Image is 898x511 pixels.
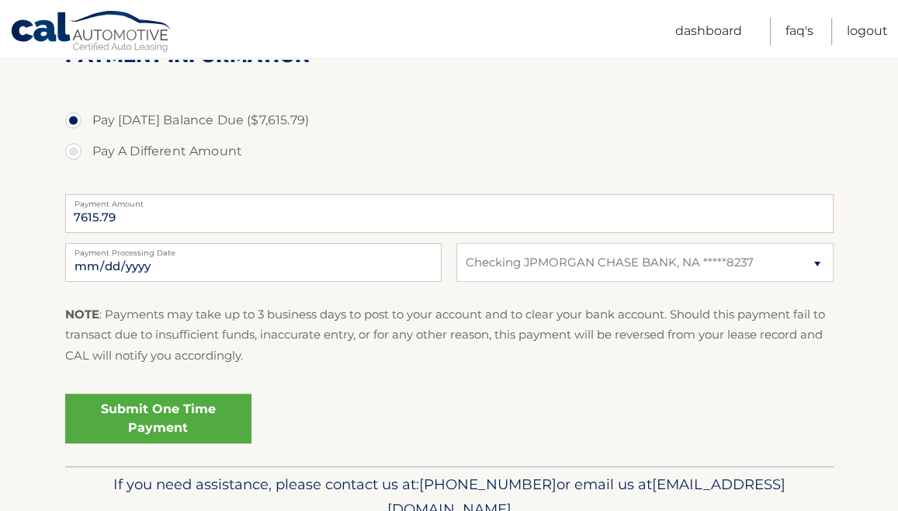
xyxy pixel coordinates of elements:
[65,105,834,136] label: Pay [DATE] Balance Due ($7,615.79)
[785,18,813,45] a: FAQ's
[65,304,834,366] p: : Payments may take up to 3 business days to post to your account and to clear your bank account....
[847,18,888,45] a: Logout
[65,194,834,233] input: Payment Amount
[65,194,834,207] label: Payment Amount
[65,307,99,322] strong: NOTE
[10,10,173,55] a: Cal Automotive
[65,136,834,167] label: Pay A Different Amount
[65,243,442,255] label: Payment Processing Date
[675,18,742,45] a: Dashboard
[65,394,251,443] a: Submit One Time Payment
[419,475,556,493] span: [PHONE_NUMBER]
[65,243,442,282] input: Payment Date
